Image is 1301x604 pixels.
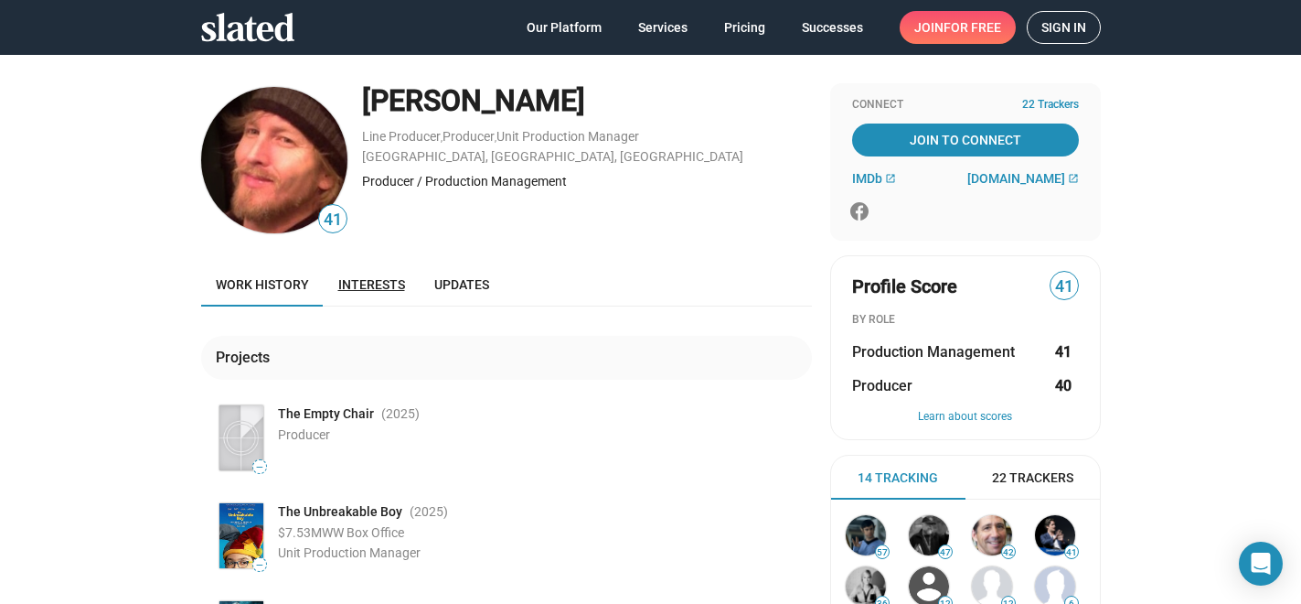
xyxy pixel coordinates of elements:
a: Interests [324,263,420,307]
img: Stephan Paternot [1035,515,1075,555]
span: Our Platform [527,11,602,44]
span: Updates [434,277,489,292]
a: Successes [787,11,878,44]
span: 14 Tracking [858,469,938,487]
span: Successes [802,11,863,44]
a: Our Platform [512,11,616,44]
div: Connect [852,98,1079,113]
span: The Empty Chair [278,405,374,423]
span: , [441,133,443,143]
span: 22 Trackers [1022,98,1079,113]
span: Work history [216,277,309,292]
span: for free [944,11,1001,44]
span: 47 [939,547,952,558]
span: Profile Score [852,275,957,299]
strong: 41 [1055,342,1072,361]
span: WW Box Office [322,525,404,540]
a: Join To Connect [852,124,1079,156]
span: 41 [1050,275,1078,299]
a: Producer [443,129,495,144]
div: BY ROLE [852,313,1079,328]
a: Services [624,11,702,44]
a: Line Producer [362,129,441,144]
a: Work history [201,263,324,307]
span: 57 [876,547,889,558]
div: Projects [216,348,277,367]
span: — [253,560,266,570]
span: Join [914,11,1001,44]
span: IMDb [852,171,882,186]
a: Sign in [1027,11,1101,44]
a: [DOMAIN_NAME] [967,171,1079,186]
span: Production Management [852,342,1015,361]
span: Producer [278,427,330,442]
span: [DOMAIN_NAME] [967,171,1065,186]
div: Producer / Production Management [362,173,812,190]
a: Unit Production Manager [496,129,639,144]
span: Pricing [724,11,765,44]
mat-icon: open_in_new [1068,173,1079,184]
div: Open Intercom Messenger [1239,542,1283,586]
img: Van Scott Folger [201,87,347,233]
span: Services [638,11,688,44]
img: Clay Liford [846,515,886,555]
span: 41 [1065,547,1078,558]
span: Producer [852,376,912,395]
span: 42 [1002,547,1015,558]
span: Interests [338,277,405,292]
button: Learn about scores [852,410,1079,425]
img: Zachary Matz [972,515,1012,555]
strong: 40 [1055,376,1072,395]
span: The Unbreakable Boy [278,503,402,521]
span: 22 Trackers [992,469,1073,487]
span: 41 [319,208,347,232]
span: , [495,133,496,143]
span: $7.53M [278,525,322,540]
mat-icon: open_in_new [885,173,896,184]
img: Poster: The Empty Chair [219,405,263,470]
span: — [253,462,266,472]
div: [PERSON_NAME] [362,81,812,121]
a: Joinfor free [900,11,1016,44]
span: (2025 ) [410,503,448,521]
a: IMDb [852,171,896,186]
img: Poster: The Unbreakable Boy [219,503,263,568]
span: Sign in [1041,12,1086,43]
a: [GEOGRAPHIC_DATA], [GEOGRAPHIC_DATA], [GEOGRAPHIC_DATA] [362,149,743,164]
img: Dominic Cancilla [909,515,949,555]
a: Pricing [709,11,780,44]
span: Join To Connect [856,124,1075,156]
span: (2025 ) [381,405,420,423]
span: Unit Production Manager [278,545,421,560]
a: Updates [420,263,504,307]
